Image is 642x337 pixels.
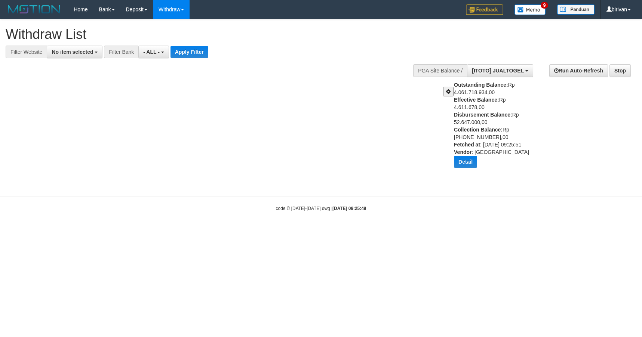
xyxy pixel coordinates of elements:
[454,82,508,88] b: Outstanding Balance:
[472,68,524,74] span: [ITOTO] JUALTOGEL
[171,46,208,58] button: Apply Filter
[6,46,47,58] div: Filter Website
[609,64,631,77] a: Stop
[467,64,533,77] button: [ITOTO] JUALTOGEL
[454,127,503,133] b: Collection Balance:
[6,4,62,15] img: MOTION_logo.png
[541,2,549,9] span: 9
[549,64,608,77] a: Run Auto-Refresh
[52,49,93,55] span: No item selected
[514,4,546,15] img: Button%20Memo.svg
[104,46,138,58] div: Filter Bank
[454,149,471,155] b: Vendor
[466,4,503,15] img: Feedback.jpg
[332,206,366,211] strong: [DATE] 09:25:49
[138,46,169,58] button: - ALL -
[6,27,421,42] h1: Withdraw List
[276,206,366,211] small: code © [DATE]-[DATE] dwg |
[454,97,499,103] b: Effective Balance:
[557,4,595,15] img: panduan.png
[47,46,102,58] button: No item selected
[454,81,537,173] div: Rp 4.061.718.934,00 Rp 4.611.678,00 Rp 52.647.000,00 Rp [PHONE_NUMBER],00 : [DATE] 09:25:51 : [GE...
[454,156,477,168] button: Detail
[454,112,512,118] b: Disbursement Balance:
[143,49,160,55] span: - ALL -
[454,142,480,148] b: Fetched at
[413,64,467,77] div: PGA Site Balance /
